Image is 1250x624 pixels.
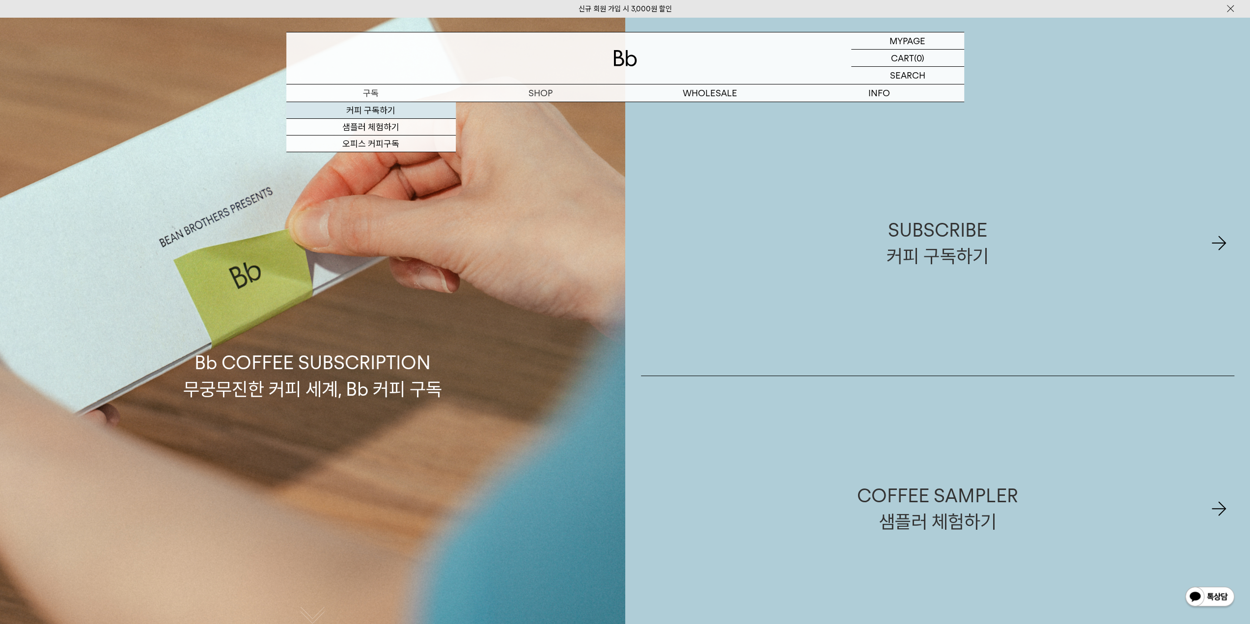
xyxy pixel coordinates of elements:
a: 샘플러 체험하기 [286,119,456,136]
a: 오피스 커피구독 [286,136,456,152]
div: COFFEE SAMPLER 샘플러 체험하기 [857,483,1018,535]
a: 신규 회원 가입 시 3,000원 할인 [579,4,672,13]
p: SEARCH [890,67,925,84]
p: (0) [914,50,924,66]
p: Bb COFFEE SUBSCRIPTION 무궁무진한 커피 세계, Bb 커피 구독 [183,256,442,402]
a: 구독 [286,84,456,102]
a: 커피 구독하기 [286,102,456,119]
a: CART (0) [851,50,964,67]
img: 카카오톡 채널 1:1 채팅 버튼 [1184,586,1235,609]
p: CART [891,50,914,66]
div: SUBSCRIBE 커피 구독하기 [887,217,988,269]
a: SUBSCRIBE커피 구독하기 [641,110,1235,376]
p: WHOLESALE [625,84,795,102]
p: INFO [795,84,964,102]
a: SHOP [456,84,625,102]
p: MYPAGE [889,32,925,49]
a: MYPAGE [851,32,964,50]
img: 로고 [613,50,637,66]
